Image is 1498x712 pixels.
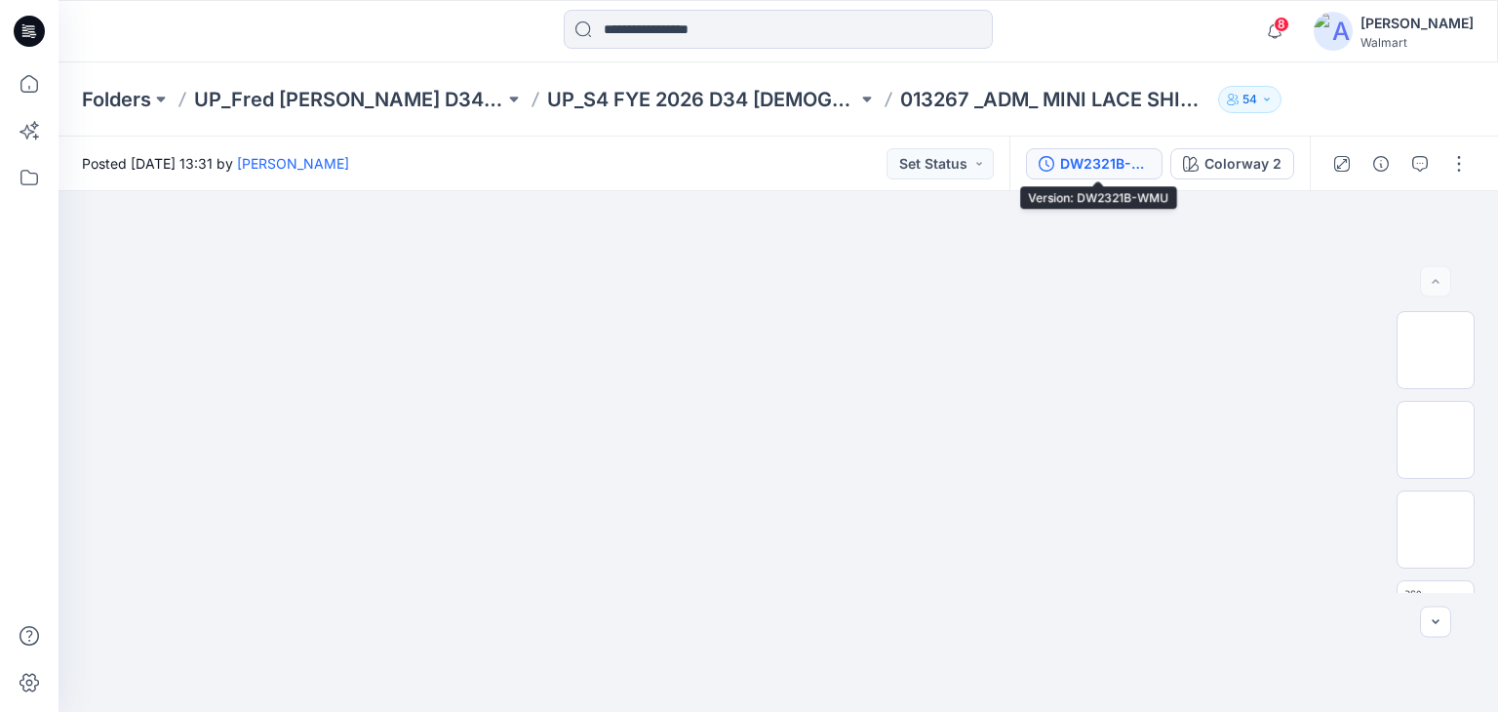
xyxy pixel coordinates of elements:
img: avatar [1314,12,1353,51]
div: Colorway 2 [1204,153,1281,175]
a: Folders [82,86,151,113]
button: 54 [1218,86,1281,113]
div: [PERSON_NAME] [1360,12,1474,35]
button: Colorway 2 [1170,148,1294,179]
a: [PERSON_NAME] [237,155,349,172]
p: 013267 _ADM_ MINI LACE SHIRT DRESS_S4_DW2321B-WMU [900,86,1210,113]
a: UP_Fred [PERSON_NAME] D34 [DEMOGRAPHIC_DATA] Dresses [194,86,504,113]
span: 8 [1274,17,1289,32]
div: Walmart [1360,35,1474,50]
div: DW2321B-WMU [1060,153,1150,175]
a: UP_S4 FYE 2026 D34 [DEMOGRAPHIC_DATA] Dresses [547,86,857,113]
p: 54 [1242,89,1257,110]
span: Posted [DATE] 13:31 by [82,153,349,174]
button: DW2321B-WMU [1026,148,1163,179]
button: Details [1365,148,1397,179]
